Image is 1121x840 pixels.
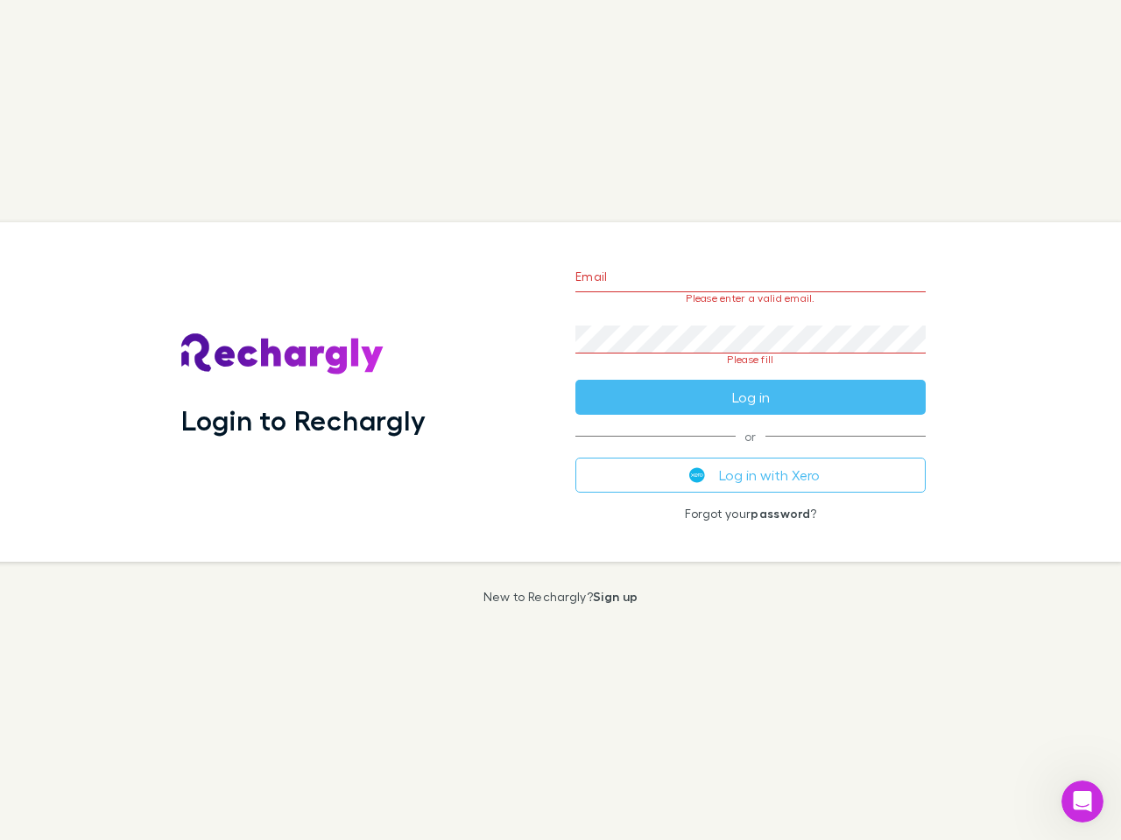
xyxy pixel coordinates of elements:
[751,506,810,521] a: password
[1061,780,1103,822] iframe: Intercom live chat
[483,590,638,604] p: New to Rechargly?
[575,353,926,366] p: Please fill
[181,403,426,437] h1: Login to Rechargly
[575,458,926,493] button: Log in with Xero
[575,436,926,437] span: or
[575,507,926,521] p: Forgot your ?
[689,467,705,483] img: Xero's logo
[593,589,638,604] a: Sign up
[181,333,384,375] img: Rechargly's Logo
[575,380,926,415] button: Log in
[575,292,926,304] p: Please enter a valid email.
